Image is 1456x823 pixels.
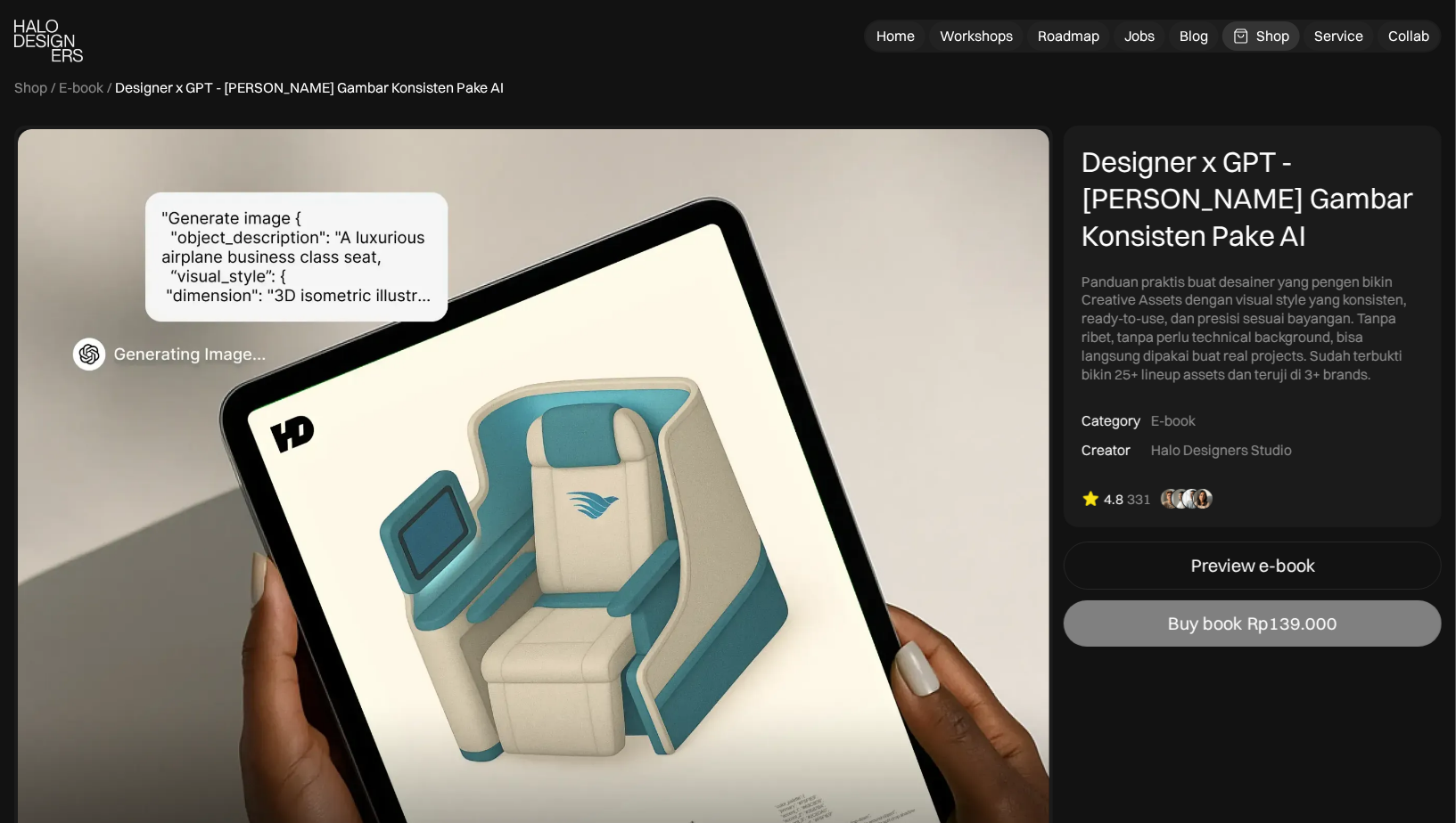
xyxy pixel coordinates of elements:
[1378,21,1440,51] a: Collab
[866,21,925,51] a: Home
[1114,21,1165,51] a: Jobs
[107,78,111,97] div: /
[1082,441,1131,460] div: Creator
[14,78,47,97] a: Shop
[1038,27,1099,45] div: Roadmap
[1064,542,1442,590] a: Preview e-book
[1247,613,1337,634] div: Rp139.000
[1222,21,1300,51] a: Shop
[876,27,915,45] div: Home
[1127,490,1151,509] div: 331
[1082,143,1424,255] div: Designer x GPT - [PERSON_NAME] Gambar Konsisten Pake AI
[1191,555,1315,576] div: Preview e-book
[1304,21,1374,51] a: Service
[1168,613,1242,634] div: Buy book
[1169,21,1219,51] a: Blog
[1256,27,1289,45] div: Shop
[940,27,1013,45] div: Workshops
[1082,273,1424,384] div: Panduan praktis buat desainer yang pengen bikin Creative Assets dengan visual style yang konsiste...
[1082,411,1140,430] div: Category
[1104,490,1123,509] div: 4.8
[1314,27,1363,45] div: Service
[1151,411,1196,430] div: E-book
[929,21,1024,51] a: Workshops
[115,78,504,97] div: Designer x GPT - [PERSON_NAME] Gambar Konsisten Pake AI
[1151,441,1292,460] div: Halo Designers Studio
[1027,21,1110,51] a: Roadmap
[1180,27,1208,45] div: Blog
[59,78,103,97] a: E-book
[1064,600,1442,647] a: Buy bookRp139.000
[1124,27,1155,45] div: Jobs
[51,78,55,97] div: /
[1388,27,1429,45] div: Collab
